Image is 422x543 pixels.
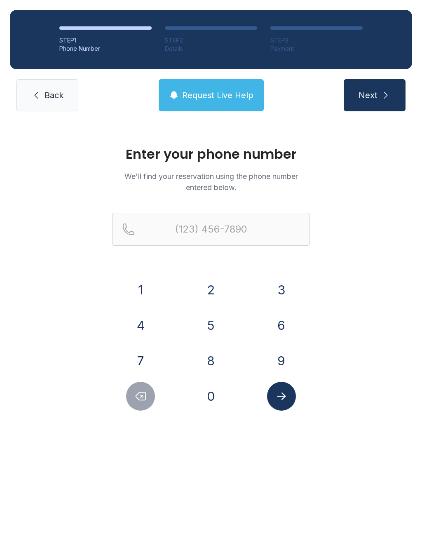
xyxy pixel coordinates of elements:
[182,89,253,101] span: Request Live Help
[165,36,257,45] div: STEP 2
[267,275,296,304] button: 3
[270,45,363,53] div: Payment
[197,311,225,340] button: 5
[112,213,310,246] input: Reservation phone number
[59,45,152,53] div: Phone Number
[197,382,225,411] button: 0
[197,275,225,304] button: 2
[112,171,310,193] p: We'll find your reservation using the phone number entered below.
[59,36,152,45] div: STEP 1
[45,89,63,101] span: Back
[359,89,377,101] span: Next
[267,382,296,411] button: Submit lookup form
[270,36,363,45] div: STEP 3
[267,311,296,340] button: 6
[126,311,155,340] button: 4
[126,346,155,375] button: 7
[165,45,257,53] div: Details
[267,346,296,375] button: 9
[126,382,155,411] button: Delete number
[197,346,225,375] button: 8
[112,148,310,161] h1: Enter your phone number
[126,275,155,304] button: 1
